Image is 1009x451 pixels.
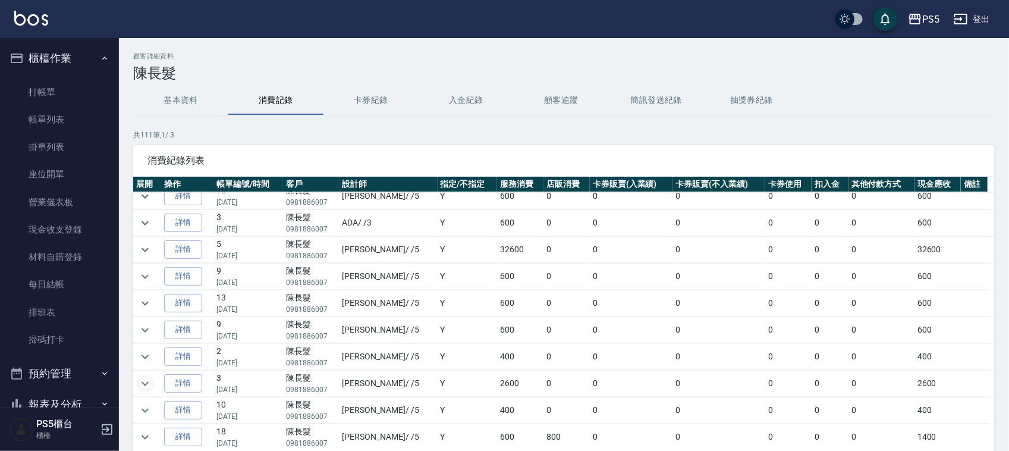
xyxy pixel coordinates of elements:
th: 備註 [961,177,988,192]
h3: 陳長髮 [133,65,995,82]
button: expand row [136,241,154,259]
a: 詳情 [164,401,202,419]
td: [PERSON_NAME] / /5 [340,317,438,343]
td: 0 [672,397,765,424]
th: 指定/不指定 [438,177,497,192]
td: 0 [543,397,590,424]
td: 0 [848,397,914,424]
td: 0 [672,237,765,263]
td: [PERSON_NAME] / /5 [340,371,438,397]
p: 0981886007 [286,438,336,449]
td: 400 [497,344,543,370]
p: [DATE] [216,331,280,342]
td: 0 [590,290,672,317]
a: 座位開單 [5,161,114,188]
td: 0 [812,264,848,290]
td: 陳長髮 [283,424,339,450]
td: 18 [213,424,283,450]
td: 0 [672,371,765,397]
td: 0 [765,317,812,343]
p: 0981886007 [286,331,336,342]
td: 陳長髮 [283,344,339,370]
td: [PERSON_NAME] / /5 [340,397,438,424]
th: 卡券販賣(入業績) [590,177,672,192]
a: 詳情 [164,214,202,232]
a: 詳情 [164,267,202,286]
td: 0 [765,210,812,236]
td: 0 [812,424,848,450]
td: 9 [213,317,283,343]
td: Y [438,237,497,263]
td: 0 [812,210,848,236]
td: 0 [812,397,848,424]
td: 0 [812,237,848,263]
button: 基本資料 [133,86,228,115]
td: 0 [543,183,590,209]
td: 600 [497,183,543,209]
td: 0 [672,424,765,450]
a: 詳情 [164,428,202,446]
td: 800 [543,424,590,450]
td: 0 [812,344,848,370]
button: 預約管理 [5,358,114,389]
p: [DATE] [216,411,280,422]
p: [DATE] [216,358,280,368]
td: 600 [497,290,543,317]
td: 600 [497,317,543,343]
td: 600 [914,264,961,290]
td: 0 [812,317,848,343]
a: 詳情 [164,347,202,366]
td: 0 [848,264,914,290]
td: 0 [543,264,590,290]
th: 現金應收 [914,177,961,192]
td: Y [438,264,497,290]
td: [PERSON_NAME] / /5 [340,344,438,370]
p: 0981886007 [286,384,336,395]
td: 0 [590,344,672,370]
td: 0 [672,344,765,370]
td: 9 [213,264,283,290]
td: 2600 [497,371,543,397]
td: [PERSON_NAME] / /5 [340,264,438,290]
th: 服務消費 [497,177,543,192]
a: 排班表 [5,299,114,326]
p: 櫃檯 [36,430,97,441]
td: 0 [812,371,848,397]
td: 0 [765,424,812,450]
td: Y [438,317,497,343]
a: 帳單列表 [5,106,114,133]
td: Y [438,290,497,317]
th: 展開 [133,177,161,192]
a: 材料自購登錄 [5,243,114,271]
td: Y [438,397,497,424]
a: 詳情 [164,374,202,393]
td: 陳長髮 [283,290,339,317]
td: 0 [848,210,914,236]
td: 0 [765,290,812,317]
p: [DATE] [216,197,280,208]
td: 0 [672,210,765,236]
a: 打帳單 [5,79,114,106]
td: 0 [765,264,812,290]
td: 0 [543,371,590,397]
td: [PERSON_NAME] / /5 [340,424,438,450]
p: [DATE] [216,438,280,449]
td: 陳長髮 [283,237,339,263]
p: [DATE] [216,277,280,288]
button: expand row [136,268,154,286]
td: 0 [765,183,812,209]
td: 0 [590,371,672,397]
td: [PERSON_NAME] / /5 [340,237,438,263]
td: 400 [914,344,961,370]
button: save [873,7,897,31]
span: 消費紀錄列表 [147,155,980,167]
div: PS5 [922,12,939,27]
td: 0 [848,424,914,450]
th: 設計師 [340,177,438,192]
button: 櫃檯作業 [5,43,114,74]
button: expand row [136,214,154,232]
td: 400 [914,397,961,424]
td: [PERSON_NAME] / /5 [340,290,438,317]
th: 扣入金 [812,177,848,192]
button: 抽獎券紀錄 [704,86,799,115]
